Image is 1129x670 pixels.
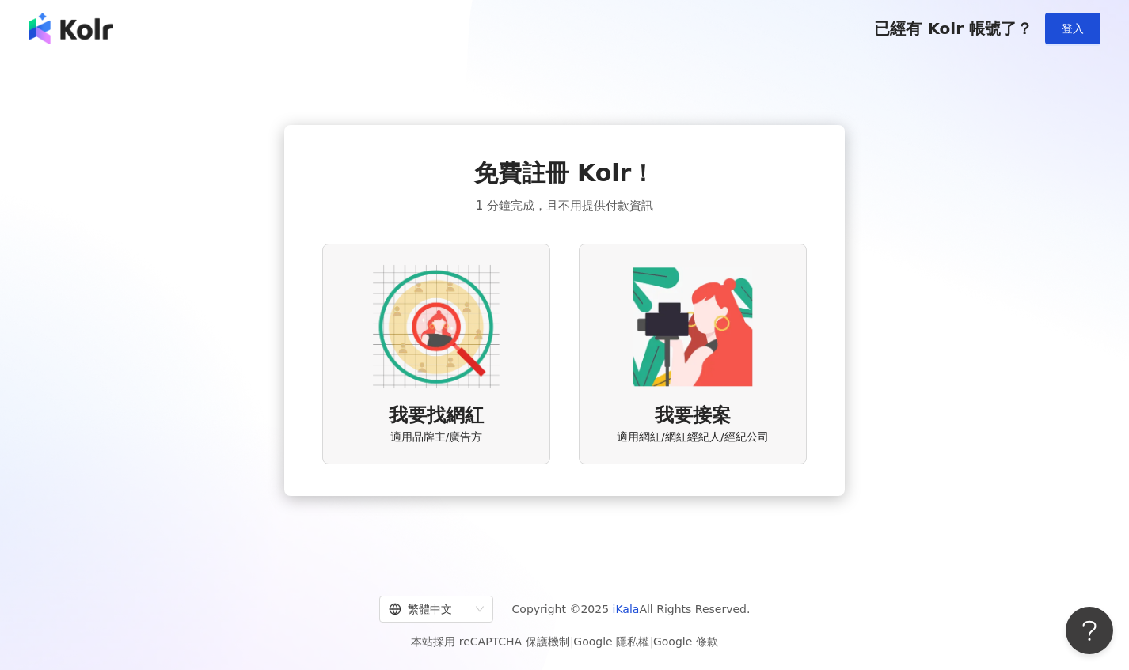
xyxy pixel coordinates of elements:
div: 繁體中文 [389,596,469,622]
button: 登入 [1045,13,1100,44]
span: 適用品牌主/廣告方 [390,430,483,445]
a: Google 隱私權 [573,635,649,648]
iframe: Help Scout Beacon - Open [1066,607,1113,654]
span: 免費註冊 Kolr！ [474,157,656,190]
a: iKala [613,603,640,615]
span: 本站採用 reCAPTCHA 保護機制 [411,632,717,651]
span: Copyright © 2025 All Rights Reserved. [512,600,751,619]
span: | [649,635,653,648]
span: 登入 [1062,22,1084,35]
a: Google 條款 [653,635,718,648]
span: | [570,635,574,648]
span: 已經有 Kolr 帳號了？ [874,19,1032,38]
img: KOL identity option [629,263,756,390]
span: 我要找網紅 [389,403,484,430]
span: 1 分鐘完成，且不用提供付款資訊 [476,196,653,215]
img: logo [29,13,113,44]
span: 適用網紅/網紅經紀人/經紀公司 [617,430,768,445]
img: AD identity option [373,263,500,390]
span: 我要接案 [655,403,731,430]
